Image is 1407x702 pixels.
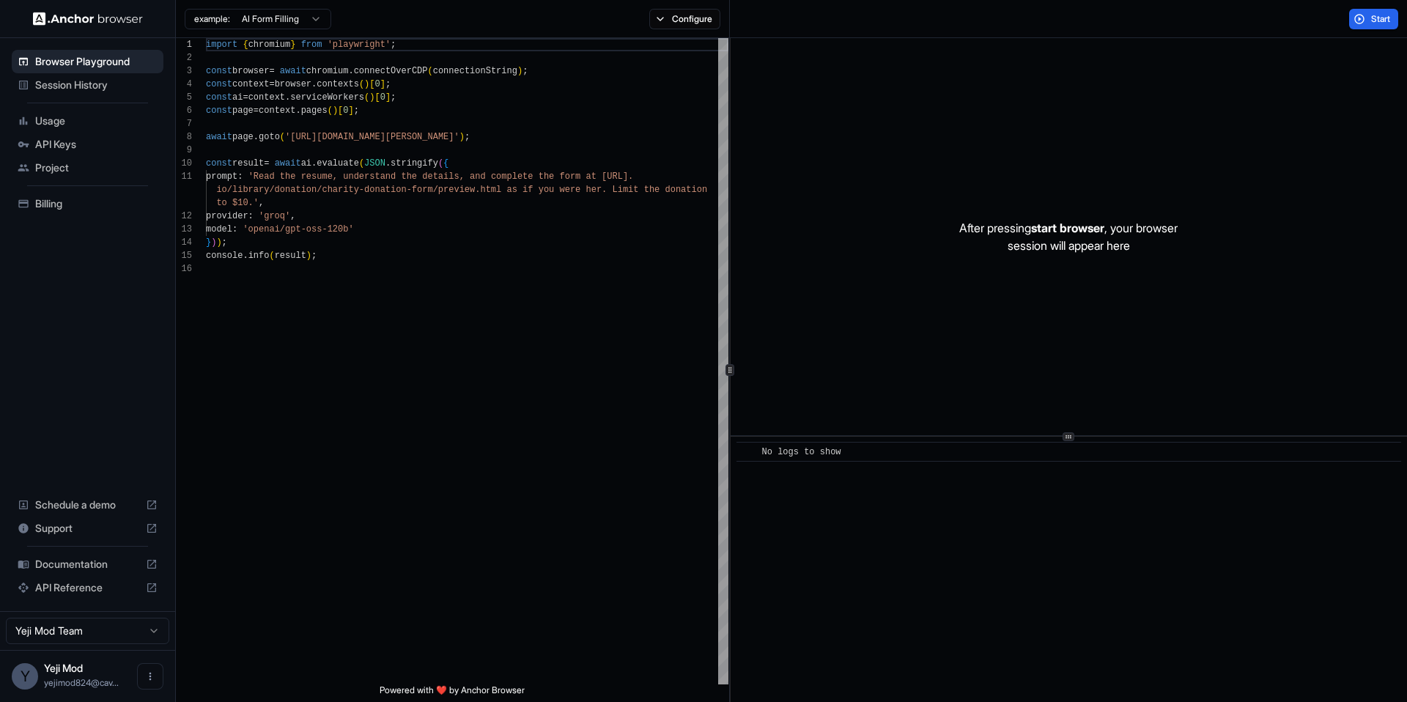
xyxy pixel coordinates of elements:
[328,106,333,116] span: (
[176,130,192,144] div: 8
[206,171,237,182] span: prompt
[12,133,163,156] div: API Keys
[369,79,374,89] span: [
[275,251,306,261] span: result
[35,557,140,572] span: Documentation
[33,12,143,26] img: Anchor Logo
[285,92,290,103] span: .
[328,40,391,50] span: 'playwright'
[216,185,480,195] span: io/library/donation/charity-donation-form/preview.
[248,171,512,182] span: 'Read the resume, understand the details, and comp
[35,580,140,595] span: API Reference
[364,79,369,89] span: )
[428,66,433,76] span: (
[364,158,385,169] span: JSON
[176,64,192,78] div: 3
[254,132,259,142] span: .
[232,132,254,142] span: page
[12,156,163,180] div: Project
[369,92,374,103] span: )
[243,92,248,103] span: =
[354,66,428,76] span: connectOverCDP
[385,79,391,89] span: ;
[275,158,301,169] span: await
[206,211,248,221] span: provider
[359,79,364,89] span: (
[206,66,232,76] span: const
[443,158,448,169] span: {
[35,196,158,211] span: Billing
[35,78,158,92] span: Session History
[259,106,295,116] span: context
[12,192,163,215] div: Billing
[306,66,349,76] span: chromium
[211,237,216,248] span: )
[259,198,264,208] span: ,
[517,66,522,76] span: )
[176,104,192,117] div: 6
[206,224,232,234] span: model
[206,251,243,261] span: console
[12,553,163,576] div: Documentation
[290,211,295,221] span: ,
[391,92,396,103] span: ;
[176,210,192,223] div: 12
[237,171,243,182] span: :
[232,92,243,103] span: ai
[311,251,317,261] span: ;
[137,663,163,690] button: Open menu
[254,106,259,116] span: =
[232,66,269,76] span: browser
[311,79,317,89] span: .
[649,9,720,29] button: Configure
[762,447,841,457] span: No logs to show
[259,132,280,142] span: goto
[176,91,192,104] div: 5
[744,445,751,459] span: ​
[248,40,291,50] span: chromium
[176,144,192,157] div: 9
[259,211,290,221] span: 'groq'
[176,157,192,170] div: 10
[176,78,192,91] div: 4
[380,92,385,103] span: 0
[194,13,230,25] span: example:
[433,66,517,76] span: connectionString
[290,40,295,50] span: }
[959,219,1178,254] p: After pressing , your browser session will appear here
[12,109,163,133] div: Usage
[232,79,269,89] span: context
[35,54,158,69] span: Browser Playground
[348,66,353,76] span: .
[216,198,259,208] span: to $10.'
[459,132,465,142] span: )
[232,224,237,234] span: :
[275,79,311,89] span: browser
[35,160,158,175] span: Project
[1349,9,1398,29] button: Start
[374,92,380,103] span: [
[264,158,269,169] span: =
[317,79,359,89] span: contexts
[35,114,158,128] span: Usage
[269,79,274,89] span: =
[374,79,380,89] span: 0
[176,51,192,64] div: 2
[176,170,192,183] div: 11
[317,158,359,169] span: evaluate
[512,171,634,182] span: lete the form at [URL].
[1371,13,1392,25] span: Start
[176,236,192,249] div: 14
[35,521,140,536] span: Support
[248,251,270,261] span: info
[35,498,140,512] span: Schedule a demo
[176,117,192,130] div: 7
[206,237,211,248] span: }
[438,158,443,169] span: (
[176,38,192,51] div: 1
[216,237,221,248] span: )
[354,106,359,116] span: ;
[359,158,364,169] span: (
[364,92,369,103] span: (
[206,158,232,169] span: const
